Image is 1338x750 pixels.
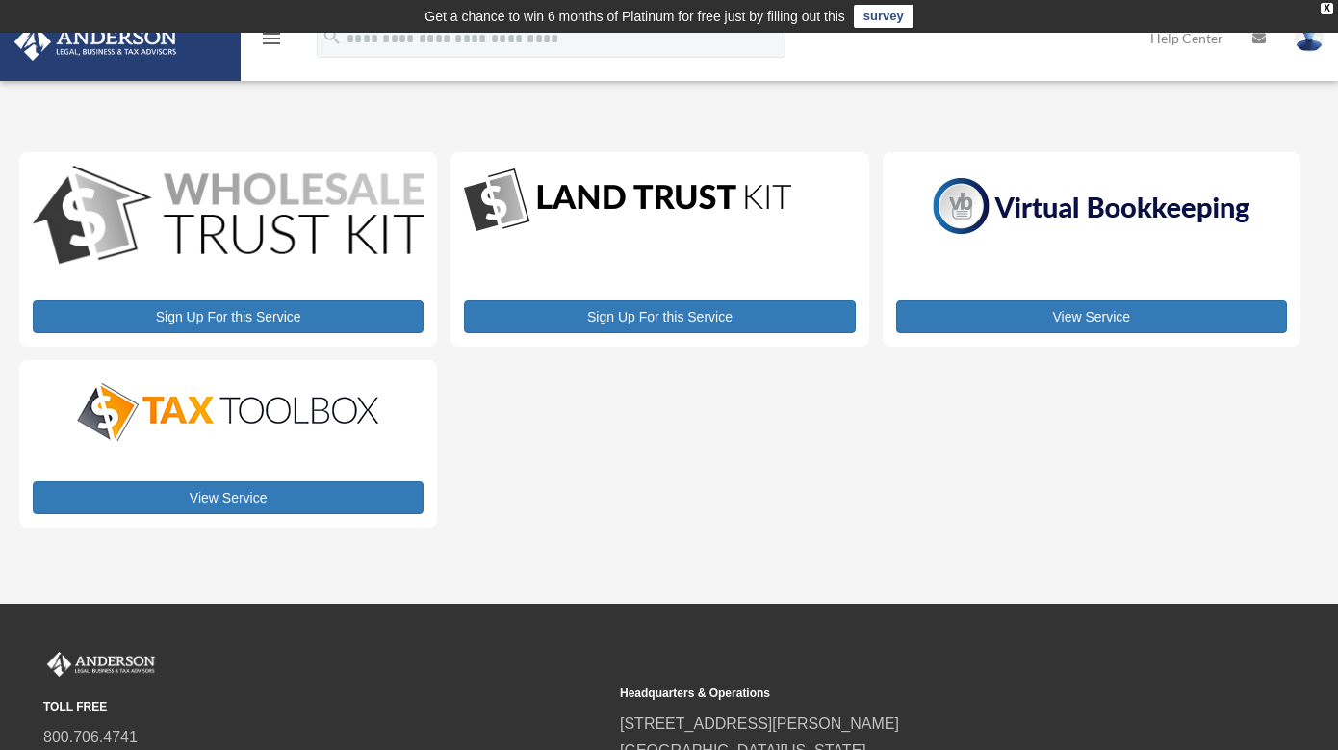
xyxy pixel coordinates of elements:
div: Get a chance to win 6 months of Platinum for free just by filling out this [425,5,845,28]
a: Sign Up For this Service [464,300,855,333]
a: menu [260,34,283,50]
img: WS-Trust-Kit-lgo-1.jpg [33,166,424,269]
div: close [1321,3,1333,14]
a: View Service [896,300,1287,333]
i: menu [260,27,283,50]
a: 800.706.4741 [43,729,138,745]
a: [STREET_ADDRESS][PERSON_NAME] [620,715,899,732]
small: TOLL FREE [43,697,606,717]
i: search [322,26,343,47]
img: User Pic [1295,24,1324,52]
a: View Service [33,481,424,514]
img: Anderson Advisors Platinum Portal [9,23,183,61]
small: Headquarters & Operations [620,684,1183,704]
img: LandTrust_lgo-1.jpg [464,166,791,236]
a: Sign Up For this Service [33,300,424,333]
a: survey [854,5,913,28]
img: Anderson Advisors Platinum Portal [43,652,159,677]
